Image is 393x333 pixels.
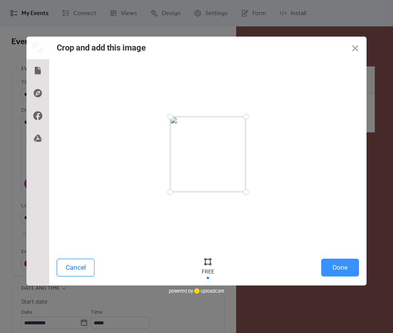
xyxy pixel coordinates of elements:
div: Preview [26,37,49,59]
a: uploadcare [193,288,224,294]
button: Done [321,259,359,276]
div: powered by [169,285,224,297]
div: Direct Link [26,82,49,104]
div: Crop and add this image [57,43,146,52]
button: Close [344,37,367,59]
button: Cancel [57,259,94,276]
div: Google Drive [26,127,49,150]
div: Local Files [26,59,49,82]
div: Facebook [26,104,49,127]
